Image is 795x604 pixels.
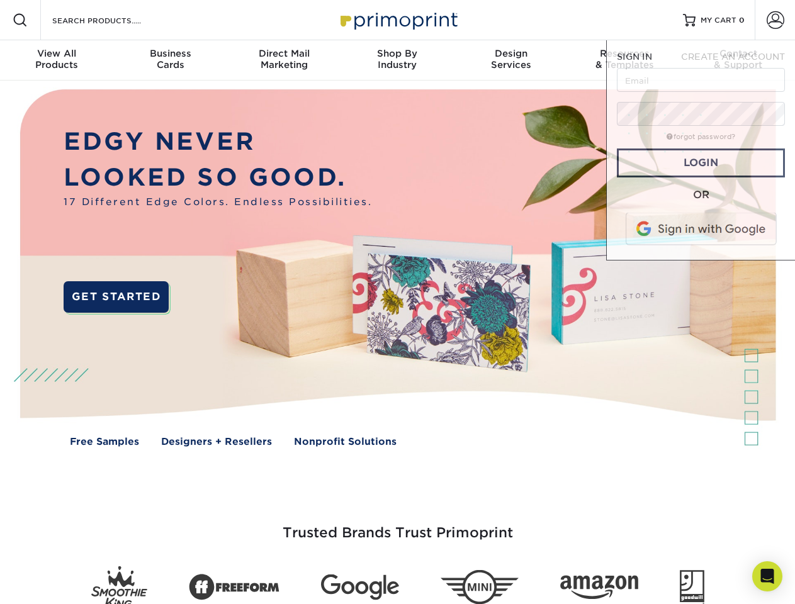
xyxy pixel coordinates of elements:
[568,48,681,70] div: & Templates
[560,576,638,600] img: Amazon
[113,48,227,59] span: Business
[617,52,652,62] span: SIGN IN
[667,133,735,141] a: forgot password?
[568,40,681,81] a: Resources& Templates
[113,48,227,70] div: Cards
[454,40,568,81] a: DesignServices
[341,48,454,70] div: Industry
[568,48,681,59] span: Resources
[752,561,782,591] div: Open Intercom Messenger
[64,281,169,313] a: GET STARTED
[321,574,399,600] img: Google
[680,570,704,604] img: Goodwill
[227,48,341,59] span: Direct Mail
[617,148,785,177] a: Login
[739,16,745,25] span: 0
[335,6,461,33] img: Primoprint
[227,48,341,70] div: Marketing
[3,566,107,600] iframe: Google Customer Reviews
[617,187,785,203] div: OR
[227,40,341,81] a: Direct MailMarketing
[617,68,785,92] input: Email
[294,435,397,449] a: Nonprofit Solutions
[113,40,227,81] a: BusinessCards
[64,195,372,210] span: 17 Different Edge Colors. Endless Possibilities.
[64,124,372,160] p: EDGY NEVER
[701,15,736,26] span: MY CART
[681,52,785,62] span: CREATE AN ACCOUNT
[341,48,454,59] span: Shop By
[161,435,272,449] a: Designers + Resellers
[30,495,766,556] h3: Trusted Brands Trust Primoprint
[70,435,139,449] a: Free Samples
[341,40,454,81] a: Shop ByIndustry
[454,48,568,59] span: Design
[64,160,372,196] p: LOOKED SO GOOD.
[51,13,174,28] input: SEARCH PRODUCTS.....
[454,48,568,70] div: Services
